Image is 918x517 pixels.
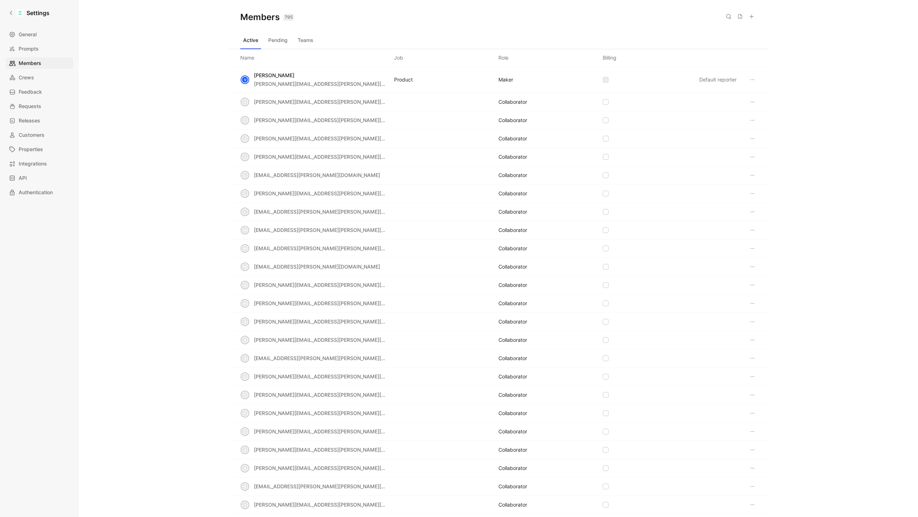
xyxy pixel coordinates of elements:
[254,502,461,508] span: [PERSON_NAME][EMAIL_ADDRESS][PERSON_NAME][PERSON_NAME][DOMAIN_NAME]
[6,43,73,55] a: Prompts
[498,446,527,454] div: COLLABORATOR
[241,410,249,417] div: c
[6,115,73,126] a: Releases
[6,158,73,169] a: Integrations
[254,227,421,233] span: [EMAIL_ADDRESS][PERSON_NAME][PERSON_NAME][DOMAIN_NAME]
[498,409,527,418] div: COLLABORATOR
[498,281,527,289] div: COLLABORATOR
[254,300,421,306] span: [PERSON_NAME][EMAIL_ADDRESS][PERSON_NAME][DOMAIN_NAME]
[498,317,527,326] div: COLLABORATOR
[241,227,249,234] div: m
[254,135,461,141] span: [PERSON_NAME][EMAIL_ADDRESS][PERSON_NAME][PERSON_NAME][DOMAIN_NAME]
[241,336,249,344] div: a
[498,427,527,436] div: COLLABORATOR
[19,59,41,67] span: Members
[498,153,527,161] div: COLLABORATOR
[240,34,261,46] button: Active
[603,53,616,62] div: Billing
[241,135,249,142] div: j
[241,373,249,380] div: c
[241,98,249,106] div: c
[6,72,73,83] a: Crews
[498,208,527,216] div: COLLABORATOR
[254,72,294,78] span: [PERSON_NAME]
[254,465,461,471] span: [PERSON_NAME][EMAIL_ADDRESS][PERSON_NAME][PERSON_NAME][DOMAIN_NAME]
[241,263,249,270] div: m
[498,336,527,344] div: COLLABORATOR
[498,299,527,308] div: COLLABORATOR
[19,174,27,182] span: API
[19,188,53,197] span: Authentication
[295,34,316,46] button: Teams
[19,30,37,39] span: General
[241,208,249,215] div: l
[241,190,249,197] div: l
[254,264,380,270] span: [EMAIL_ADDRESS][PERSON_NAME][DOMAIN_NAME]
[254,81,421,87] span: [PERSON_NAME][EMAIL_ADDRESS][PERSON_NAME][DOMAIN_NAME]
[498,500,527,509] div: COLLABORATOR
[498,75,513,84] div: MAKER
[498,464,527,472] div: COLLABORATOR
[241,391,249,399] div: c
[241,483,249,490] div: b
[254,373,421,379] span: [PERSON_NAME][EMAIL_ADDRESS][PERSON_NAME][DOMAIN_NAME]
[6,86,73,98] a: Feedback
[498,372,527,381] div: COLLABORATOR
[6,101,73,112] a: Requests
[6,172,73,184] a: API
[241,281,249,289] div: a
[254,282,421,288] span: [PERSON_NAME][EMAIL_ADDRESS][PERSON_NAME][DOMAIN_NAME]
[254,117,461,123] span: [PERSON_NAME][EMAIL_ADDRESS][PERSON_NAME][PERSON_NAME][DOMAIN_NAME]
[254,447,461,453] span: [PERSON_NAME][EMAIL_ADDRESS][PERSON_NAME][PERSON_NAME][DOMAIN_NAME]
[254,154,461,160] span: [PERSON_NAME][EMAIL_ADDRESS][PERSON_NAME][PERSON_NAME][DOMAIN_NAME]
[241,428,249,435] div: c
[498,134,527,143] div: COLLABORATOR
[19,88,42,96] span: Feedback
[240,11,294,23] h1: Members
[19,145,43,154] span: Properties
[498,189,527,198] div: COLLABORATOR
[241,172,249,179] div: l
[254,337,461,343] span: [PERSON_NAME][EMAIL_ADDRESS][PERSON_NAME][PERSON_NAME][DOMAIN_NAME]
[254,318,421,325] span: [PERSON_NAME][EMAIL_ADDRESS][PERSON_NAME][DOMAIN_NAME]
[254,410,421,416] span: [PERSON_NAME][EMAIL_ADDRESS][PERSON_NAME][DOMAIN_NAME]
[498,171,527,180] div: COLLABORATOR
[498,98,527,106] div: COLLABORATOR
[241,300,249,307] div: m
[265,34,290,46] button: Pending
[254,209,421,215] span: [EMAIL_ADDRESS][PERSON_NAME][PERSON_NAME][DOMAIN_NAME]
[6,129,73,141] a: Customers
[6,57,73,69] a: Members
[498,354,527,363] div: COLLABORATOR
[241,245,249,252] div: m
[241,153,249,160] div: j
[498,226,527,234] div: COLLABORATOR
[19,159,47,168] span: Integrations
[394,75,413,84] div: Product
[241,501,249,508] div: j
[394,53,403,62] div: Job
[241,446,249,453] div: a
[254,245,421,251] span: [EMAIL_ADDRESS][PERSON_NAME][PERSON_NAME][DOMAIN_NAME]
[254,355,421,361] span: [EMAIL_ADDRESS][PERSON_NAME][PERSON_NAME][DOMAIN_NAME]
[254,172,380,178] span: [EMAIL_ADDRESS][PERSON_NAME][DOMAIN_NAME]
[498,244,527,253] div: COLLABORATOR
[241,117,249,124] div: c
[19,102,41,111] span: Requests
[254,392,421,398] span: [PERSON_NAME][EMAIL_ADDRESS][PERSON_NAME][DOMAIN_NAME]
[241,465,249,472] div: a
[6,6,52,20] a: Settings
[254,483,421,489] span: [EMAIL_ADDRESS][PERSON_NAME][PERSON_NAME][DOMAIN_NAME]
[27,9,49,17] h1: Settings
[240,53,254,62] div: Name
[19,45,39,53] span: Prompts
[699,76,737,83] span: Default reporter
[241,76,249,83] div: V
[6,29,73,40] a: General
[498,391,527,399] div: COLLABORATOR
[254,428,461,434] span: [PERSON_NAME][EMAIL_ADDRESS][PERSON_NAME][PERSON_NAME][DOMAIN_NAME]
[254,99,421,105] span: [PERSON_NAME][EMAIL_ADDRESS][PERSON_NAME][DOMAIN_NAME]
[19,131,44,139] span: Customers
[19,116,40,125] span: Releases
[498,53,508,62] div: Role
